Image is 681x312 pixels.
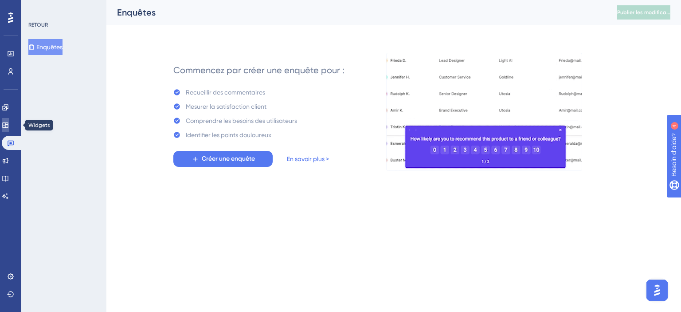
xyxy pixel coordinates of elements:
[186,103,266,110] font: Mesurer la satisfaction client
[70,5,73,10] font: 4
[28,39,63,55] button: Enquêtes
[617,5,670,20] button: Publier les modifications
[173,65,344,75] font: Commencez par créer une enquête pour :
[186,117,297,124] font: Comprendre les besoins des utilisateurs
[117,7,156,18] font: Enquêtes
[386,53,582,171] img: b81bf5b5c10d0e3e90f664060979471a.gif
[36,43,63,51] font: Enquêtes
[21,4,64,11] font: Besoin d'aide?
[644,277,670,304] iframe: Lanceur d'assistant d'IA UserGuiding
[28,22,48,28] font: RETOUR
[186,131,271,138] font: Identifier les points douloureux
[202,155,255,162] font: Créer une enquête
[186,89,265,96] font: Recueillir des commentaires
[617,9,679,16] font: Publier les modifications
[287,155,329,162] font: En savoir plus >
[287,154,329,164] a: En savoir plus >
[173,151,273,167] button: Créer une enquête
